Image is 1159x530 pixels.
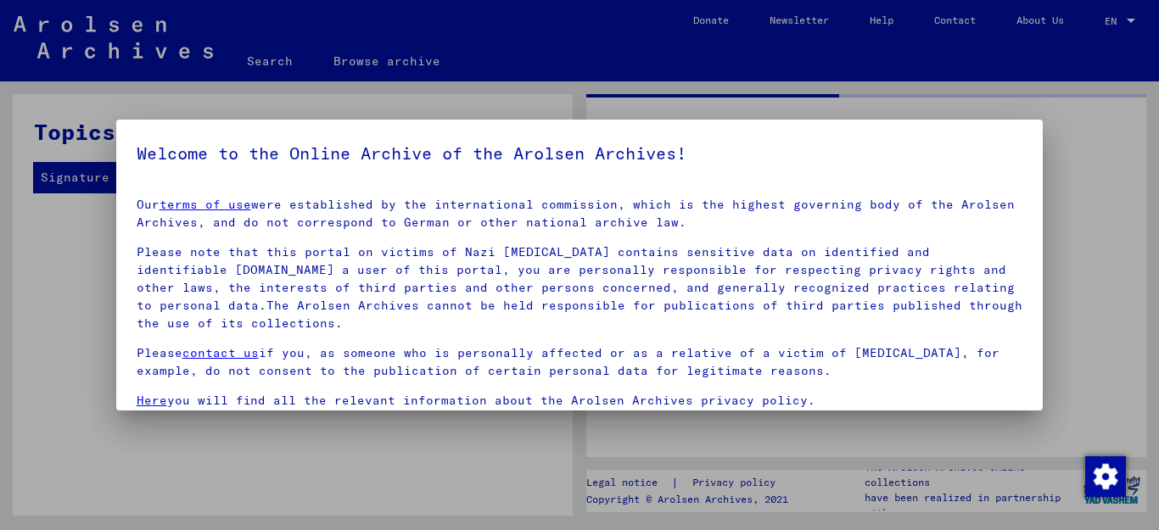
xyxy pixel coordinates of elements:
[137,196,1023,232] p: Our were established by the international commission, which is the highest governing body of the ...
[137,140,1023,167] h5: Welcome to the Online Archive of the Arolsen Archives!
[137,392,1023,410] p: you will find all the relevant information about the Arolsen Archives privacy policy.
[137,393,167,408] a: Here
[1084,455,1125,496] div: Change consent
[1085,456,1126,497] img: Change consent
[137,344,1023,380] p: Please if you, as someone who is personally affected or as a relative of a victim of [MEDICAL_DAT...
[160,197,251,212] a: terms of use
[182,345,259,360] a: contact us
[137,243,1023,332] p: Please note that this portal on victims of Nazi [MEDICAL_DATA] contains sensitive data on identif...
